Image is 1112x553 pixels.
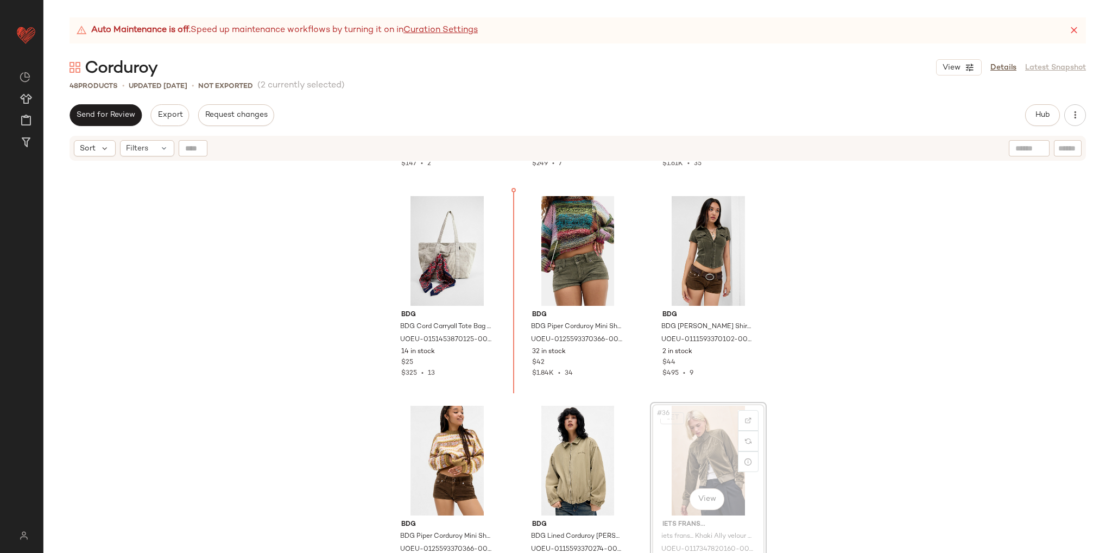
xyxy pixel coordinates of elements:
span: Sort [80,143,96,154]
span: Request changes [205,111,268,120]
span: $42 [532,358,545,368]
span: $25 [401,358,413,368]
p: Not Exported [198,81,253,92]
span: • [554,370,565,377]
img: 0115593370274_024_a2 [523,406,633,516]
span: BDG Piper Corduroy Mini Shorts - Brown 29 at Urban Outfitters [400,532,492,542]
img: svg%3e [69,62,80,73]
a: Curation Settings [403,24,478,37]
span: $1.84K [532,370,554,377]
span: #36 [656,408,672,419]
img: 0125593370366_020_a2 [393,406,502,516]
span: Filters [126,143,148,154]
button: Request changes [198,104,274,126]
button: Hub [1025,104,1060,126]
span: UOEU-0111593370102-000-030 [661,335,753,345]
span: SET [665,414,679,422]
span: Hub [1035,111,1050,120]
span: • [683,160,694,167]
span: BDG Piper Corduroy Mini Shorts - Khaki 32 at Urban Outfitters [531,322,623,332]
span: UOEU-0151453870125-000-016 [400,335,492,345]
button: View [690,488,724,510]
span: 13 [428,370,435,377]
span: • [679,370,690,377]
button: Export [150,104,189,126]
span: • [417,370,428,377]
span: BDG [401,310,493,320]
img: svg%3e [745,417,751,424]
span: 32 in stock [532,347,566,357]
span: View [942,64,961,72]
img: svg%3e [13,531,34,540]
button: Send for Review [69,104,142,126]
button: View [936,59,982,76]
img: heart_red.DM2ytmEG.svg [15,24,37,46]
span: BDG [PERSON_NAME] Shirt - Green L at Urban Outfitters [661,322,753,332]
span: $147 [401,160,416,167]
span: Export [157,111,182,120]
a: Details [990,62,1016,73]
img: 0151453870125_016_a2 [393,196,502,306]
span: View [697,495,716,504]
img: 0125593370366_036_a2 [523,196,633,306]
span: 9 [690,370,693,377]
span: $249 [532,160,548,167]
span: 2 [427,160,431,167]
span: BDG Cord Carryall Tote Bag - Sand ALL at Urban Outfitters [400,322,492,332]
span: (2 currently selected) [257,79,345,92]
span: 35 [694,160,702,167]
img: svg%3e [20,72,30,83]
span: $495 [662,370,679,377]
span: • [416,160,427,167]
span: $44 [662,358,675,368]
span: BDG [401,520,493,530]
span: BDG [532,310,624,320]
img: svg%3e [745,438,751,444]
div: Speed up maintenance workflows by turning it on in [76,24,478,37]
span: 48 [69,83,78,90]
span: 2 in stock [662,347,692,357]
span: 7 [559,160,562,167]
span: BDG [532,520,624,530]
span: $1.61K [662,160,683,167]
span: UOEU-0125593370366-000-036 [531,335,623,345]
img: 0117347820160_036_a2 [654,406,763,516]
span: 14 in stock [401,347,435,357]
img: 0111593370102_030_a3 [654,196,763,306]
span: • [192,80,194,92]
p: updated [DATE] [129,81,187,92]
span: iets frans... Khaki Ally velour Corduroy Track Top - Khaki M at Urban Outfitters [661,532,753,542]
strong: Auto Maintenance is off. [91,24,191,37]
button: SET [660,412,684,424]
span: $325 [401,370,417,377]
div: Products [69,81,118,92]
span: BDG Lined Corduroy [PERSON_NAME] Jacket - Beige L at Urban Outfitters [531,532,623,542]
span: Send for Review [76,111,135,120]
span: 34 [565,370,573,377]
span: BDG [662,310,754,320]
span: Corduroy [85,58,157,79]
span: • [548,160,559,167]
span: • [122,80,124,92]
